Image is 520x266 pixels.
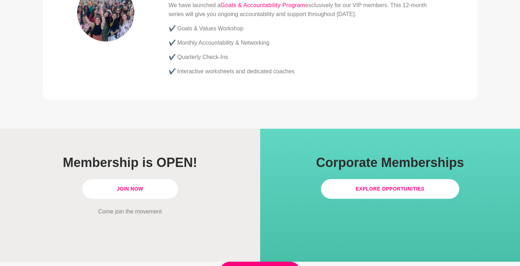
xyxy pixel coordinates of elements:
a: Join Now [82,179,178,199]
h1: Membership is OPEN! [20,154,240,171]
p: ✔️ Monthly Accountability & Networking [169,39,443,47]
p: We have launched a exclusively for our VIP members. This 12-month series will give you ongoing ac... [169,1,443,19]
p: ✔️ Interactive worksheets and dedicated coaches [169,67,443,76]
a: Goals & Accountability Program [221,1,305,10]
p: Come join the movement [20,207,240,216]
h1: Corporate Memberships [280,154,500,171]
p: ✔️ Goals & Values Workshop [169,24,443,33]
p: ✔️ Quarterly Check-Ins [169,53,443,61]
a: Explore Opportunities [321,179,459,199]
